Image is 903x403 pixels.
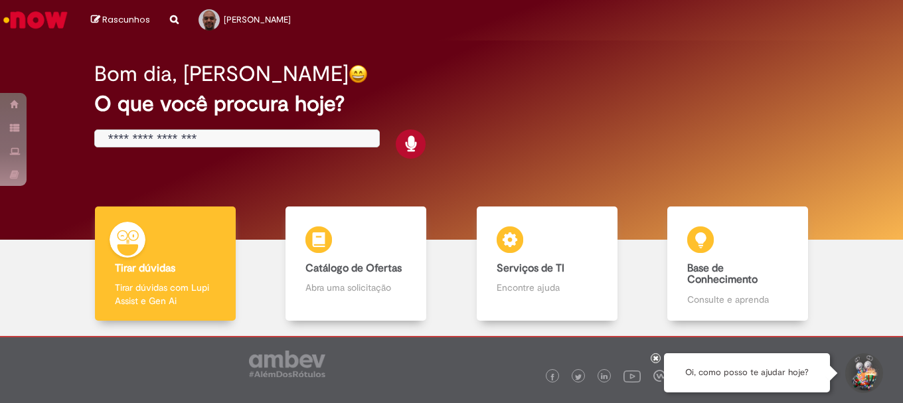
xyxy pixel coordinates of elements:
[843,353,883,393] button: Iniciar Conversa de Suporte
[305,281,406,294] p: Abra uma solicitação
[497,281,598,294] p: Encontre ajuda
[70,206,261,321] a: Tirar dúvidas Tirar dúvidas com Lupi Assist e Gen Ai
[94,62,349,86] h2: Bom dia, [PERSON_NAME]
[653,370,665,382] img: logo_footer_workplace.png
[497,262,564,275] b: Serviços de TI
[115,281,216,307] p: Tirar dúvidas com Lupi Assist e Gen Ai
[249,351,325,377] img: logo_footer_ambev_rotulo_gray.png
[91,14,150,27] a: Rascunhos
[115,262,175,275] b: Tirar dúvidas
[687,293,788,306] p: Consulte e aprenda
[687,262,758,287] b: Base de Conhecimento
[549,374,556,380] img: logo_footer_facebook.png
[601,373,608,381] img: logo_footer_linkedin.png
[349,64,368,84] img: happy-face.png
[451,206,643,321] a: Serviços de TI Encontre ajuda
[102,13,150,26] span: Rascunhos
[94,92,809,116] h2: O que você procura hoje?
[623,367,641,384] img: logo_footer_youtube.png
[261,206,452,321] a: Catálogo de Ofertas Abra uma solicitação
[575,374,582,380] img: logo_footer_twitter.png
[664,353,830,392] div: Oi, como posso te ajudar hoje?
[1,7,70,33] img: ServiceNow
[224,14,291,25] span: [PERSON_NAME]
[643,206,834,321] a: Base de Conhecimento Consulte e aprenda
[305,262,402,275] b: Catálogo de Ofertas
